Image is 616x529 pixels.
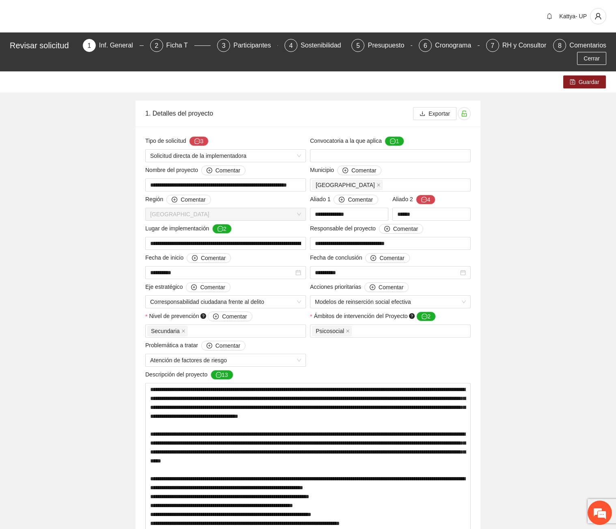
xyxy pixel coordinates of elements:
span: Kattya- UP [559,13,587,19]
span: Descripción del proyecto [145,370,233,380]
span: unlock [458,110,470,117]
span: Comentar [201,254,226,262]
span: 3 [222,42,226,49]
span: save [570,79,575,86]
div: RH y Consultores [502,39,560,52]
button: Fecha de conclusión [365,253,409,263]
span: plus-circle [370,255,376,262]
span: download [420,111,425,117]
div: Minimizar ventana de chat en vivo [133,4,153,24]
span: close [346,329,350,333]
span: close [181,329,185,333]
div: Sostenibilidad [301,39,348,52]
button: Aliado 2 [416,195,435,204]
div: 3Participantes [217,39,278,52]
span: plus-circle [207,343,212,349]
div: Inf. General [99,39,140,52]
button: Aliado 1 [334,195,378,204]
span: 6 [424,42,427,49]
span: message [422,314,427,320]
button: user [590,8,606,24]
span: Comentar [379,283,403,292]
span: plus-circle [172,197,177,203]
span: Lugar de implementación [145,224,232,234]
span: Nombre del proyecto [145,166,246,175]
textarea: Escriba su mensaje y pulse “Intro” [4,221,155,250]
span: message [194,138,200,145]
div: Comentarios [569,39,606,52]
span: Responsable del proyecto [310,224,423,234]
span: Estamos en línea. [47,108,112,190]
span: Problemática a tratar [145,341,246,351]
button: Fecha de inicio [187,253,231,263]
button: Tipo de solicitud [189,136,209,146]
button: Acciones prioritarias [364,282,409,292]
span: Comentar [351,166,376,175]
span: Corresponsabilidad ciudadana frente al delito [150,296,301,308]
span: 2 [155,42,158,49]
span: Solicitud directa de la implementadora [150,150,301,162]
span: 7 [491,42,494,49]
button: downloadExportar [413,107,457,120]
span: Guardar [579,77,599,86]
div: Cronograma [435,39,478,52]
span: plus-circle [384,226,390,232]
span: plus-circle [342,168,348,174]
span: Acciones prioritarias [310,282,409,292]
button: Convocatoria a la que aplica [385,136,404,146]
span: Región [145,195,211,204]
span: Ámbitos de intervención del Proyecto [314,312,436,321]
span: Convocatoria a la que aplica [310,136,404,146]
span: bell [543,13,556,19]
div: 7RH y Consultores [486,39,547,52]
span: plus-circle [207,168,212,174]
span: Comentar [215,341,240,350]
span: Comentar [215,166,240,175]
span: Comentar [348,195,373,204]
span: Comentar [181,195,205,204]
span: plus-circle [370,284,375,291]
span: message [421,197,427,203]
div: 8Comentarios [553,39,606,52]
button: Descripción del proyecto [211,370,233,380]
div: 2Ficha T [150,39,211,52]
div: 6Cronograma [419,39,480,52]
span: Comentar [200,283,225,292]
span: question-circle [409,313,415,319]
span: user [590,13,606,20]
span: Cerrar [584,54,600,63]
span: plus-circle [213,314,219,320]
span: Modelos de reinserción social efectiva [315,296,466,308]
button: Problemática a tratar [201,341,246,351]
button: Responsable del proyecto [379,224,423,234]
span: Nivel de prevención [149,312,252,321]
span: Atención de factores de riesgo [150,354,301,366]
span: Chihuahua [150,208,301,220]
span: plus-circle [339,197,345,203]
div: Ficha T [166,39,194,52]
span: 5 [356,42,360,49]
button: bell [543,10,556,23]
span: Exportar [429,109,450,118]
span: Secundaria [147,326,187,336]
div: Revisar solicitud [10,39,78,52]
span: Fecha de conclusión [310,253,410,263]
button: Cerrar [577,52,606,65]
button: Municipio [337,166,381,175]
div: 4Sostenibilidad [284,39,345,52]
div: 1Inf. General [83,39,144,52]
span: Comentar [379,254,404,262]
div: 5Presupuesto [351,39,412,52]
div: Presupuesto [368,39,411,52]
span: 8 [558,42,562,49]
div: Chatee con nosotros ahora [42,41,136,52]
div: 1. Detalles del proyecto [145,102,413,125]
span: Aliado 2 [392,195,435,204]
span: Municipio [310,166,381,175]
span: Psicosocial [312,326,352,336]
span: [GEOGRAPHIC_DATA] [316,181,375,189]
span: Chihuahua [312,180,383,190]
span: message [218,226,223,232]
button: Lugar de implementación [212,224,232,234]
span: Aliado 1 [310,195,378,204]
